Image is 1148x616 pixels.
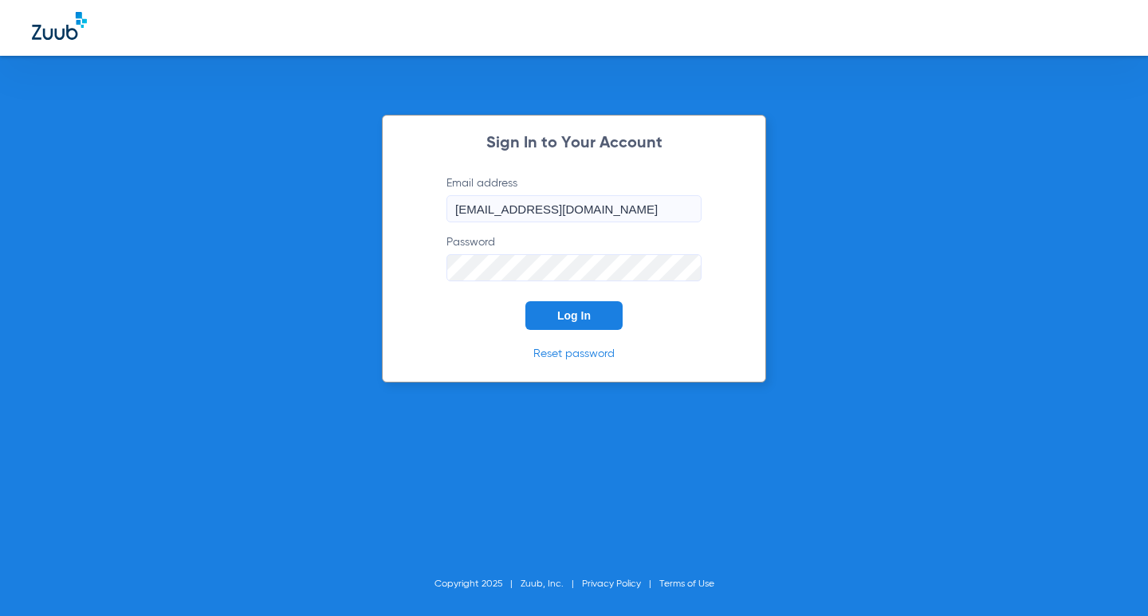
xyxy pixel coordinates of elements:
[446,175,702,222] label: Email address
[582,579,641,589] a: Privacy Policy
[521,576,582,592] li: Zuub, Inc.
[659,579,714,589] a: Terms of Use
[557,309,591,322] span: Log In
[446,195,702,222] input: Email address
[525,301,623,330] button: Log In
[1068,539,1148,616] iframe: Chat Widget
[533,348,615,359] a: Reset password
[32,12,87,40] img: Zuub Logo
[423,135,725,151] h2: Sign In to Your Account
[446,234,702,281] label: Password
[446,254,702,281] input: Password
[434,576,521,592] li: Copyright 2025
